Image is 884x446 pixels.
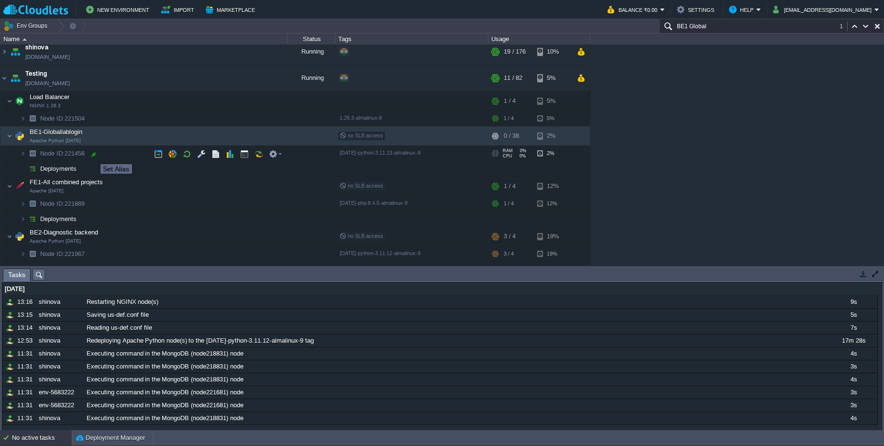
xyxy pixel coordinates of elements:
[29,230,99,237] a: BE2-Diagnostic backendApache Python [DATE]
[17,296,35,308] div: 13:16
[287,66,335,92] div: Running
[36,386,83,399] div: env-5683222
[87,336,314,345] span: Redeploying Apache Python node(s) to the [DATE]-python-3.11.12-almalinux-9 tag
[39,251,86,259] a: Node ID:221967
[3,19,51,33] button: Env Groups
[504,127,519,146] div: 0 / 38
[40,251,65,258] span: Node ID:
[87,323,152,332] span: Reading us-def.conf file
[36,296,83,308] div: shinova
[36,309,83,321] div: shinova
[504,178,516,197] div: 1 / 4
[87,375,243,384] span: Executing command in the MongoDB (node218831) node
[537,92,568,111] div: 5%
[87,414,243,423] span: Executing command in the MongoDB (node218831) node
[830,334,877,347] div: 17m 28s
[340,184,383,190] span: no SLB access
[39,216,78,224] a: Deployments
[26,212,39,227] img: AMDAwAAAACH5BAEAAAAALAAAAAABAAEAAAICRAEAOw==
[20,147,26,162] img: AMDAwAAAACH5BAEAAAAALAAAAAABAAEAAAICRAEAOw==
[36,347,83,360] div: shinova
[537,112,568,127] div: 5%
[103,165,130,173] div: Set Alias
[608,4,660,15] button: Balance ₹0.00
[489,33,590,45] div: Usage
[1,33,287,45] div: Name
[39,201,86,209] span: 221889
[729,4,756,15] button: Help
[39,150,86,158] a: Node ID:221456
[40,116,65,123] span: Node ID:
[516,155,526,159] span: 0%
[677,4,717,15] button: Settings
[86,4,152,15] button: New Environment
[830,386,877,399] div: 3s
[504,112,514,127] div: 1 / 4
[537,127,568,146] div: 2%
[26,147,39,162] img: AMDAwAAAACH5BAEAAAAALAAAAAABAAEAAAICRAEAOw==
[40,151,65,158] span: Node ID:
[504,247,514,262] div: 3 / 4
[29,179,104,187] a: FE1-All combined projectsApache [DATE]
[504,228,516,247] div: 3 / 4
[336,33,488,45] div: Tags
[517,149,526,154] span: 0%
[504,197,514,212] div: 1 / 4
[17,360,35,373] div: 11:31
[39,166,78,174] span: Deployments
[0,40,8,66] img: AMDAwAAAACH5BAEAAAAALAAAAAABAAEAAAICRAEAOw==
[830,347,877,360] div: 4s
[36,322,83,334] div: shinova
[20,162,26,177] img: AMDAwAAAACH5BAEAAAAALAAAAAABAAEAAAICRAEAOw==
[36,412,83,424] div: shinova
[26,197,39,212] img: AMDAwAAAACH5BAEAAAAALAAAAAABAAEAAAICRAEAOw==
[30,104,61,110] span: NGINX 1.26.3
[87,311,149,319] span: Saving us-def.conf file
[25,53,70,63] a: [DOMAIN_NAME]
[36,373,83,386] div: shinova
[537,66,568,92] div: 5%
[29,129,84,137] span: BE1-Globallablogin
[13,127,26,146] img: AMDAwAAAACH5BAEAAAAALAAAAAABAAEAAAICRAEAOw==
[39,201,86,209] a: Node ID:221889
[9,40,22,66] img: AMDAwAAAACH5BAEAAAAALAAAAAABAAEAAAICRAEAOw==
[503,149,513,154] span: RAM
[20,197,26,212] img: AMDAwAAAACH5BAEAAAAALAAAAAABAAEAAAICRAEAOw==
[830,399,877,412] div: 3s
[36,399,83,412] div: env-5683222
[830,322,877,334] div: 7s
[17,309,35,321] div: 13:15
[830,412,877,424] div: 4s
[2,283,877,295] div: [DATE]
[30,239,81,245] span: Apache Python [DATE]
[30,189,64,195] span: Apache [DATE]
[20,112,26,127] img: AMDAwAAAACH5BAEAAAAALAAAAAABAAEAAAICRAEAOw==
[287,40,335,66] div: Running
[161,4,197,15] button: Import
[340,201,408,207] span: [DATE]-php-8.4.5-almalinux-9
[7,228,12,247] img: AMDAwAAAACH5BAEAAAAALAAAAAABAAEAAAICRAEAOw==
[13,178,26,197] img: AMDAwAAAACH5BAEAAAAALAAAAAABAAEAAAICRAEAOw==
[25,44,48,53] span: shinova
[29,94,71,102] span: Load Balancer
[87,401,243,410] span: Executing command in the MongoDB (node221681) node
[25,70,47,79] a: Testing
[39,115,86,123] a: Node ID:221504
[17,347,35,360] div: 11:31
[7,127,12,146] img: AMDAwAAAACH5BAEAAAAALAAAAAABAAEAAAICRAEAOw==
[13,92,26,111] img: AMDAwAAAACH5BAEAAAAALAAAAAABAAEAAAICRAEAOw==
[26,263,39,278] img: AMDAwAAAACH5BAEAAAAALAAAAAABAAEAAAICRAEAOw==
[29,129,84,136] a: BE1-GloballabloginApache Python [DATE]
[29,94,71,101] a: Load BalancerNGINX 1.26.3
[340,251,420,257] span: [DATE]-python-3.11.12-almalinux-9
[830,360,877,373] div: 3s
[17,386,35,399] div: 11:31
[537,40,568,66] div: 10%
[537,228,568,247] div: 19%
[773,4,874,15] button: [EMAIL_ADDRESS][DOMAIN_NAME]
[504,92,516,111] div: 1 / 4
[29,179,104,187] span: FE1-All combined projects
[36,360,83,373] div: shinova
[840,22,848,31] div: 1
